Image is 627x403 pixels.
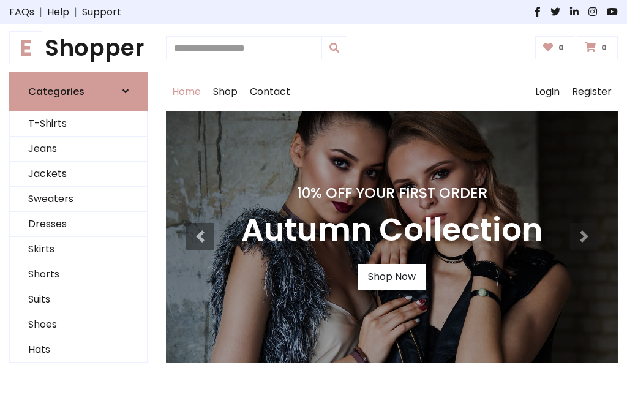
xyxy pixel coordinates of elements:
a: FAQs [9,5,34,20]
a: Jackets [10,162,147,187]
a: Categories [9,72,148,111]
a: Dresses [10,212,147,237]
h1: Shopper [9,34,148,62]
a: Shop Now [358,264,426,290]
a: Home [166,72,207,111]
span: | [34,5,47,20]
a: Sweaters [10,187,147,212]
a: Login [529,72,566,111]
a: Help [47,5,69,20]
a: Shorts [10,262,147,287]
a: 0 [577,36,618,59]
a: Support [82,5,121,20]
h6: Categories [28,86,84,97]
a: T-Shirts [10,111,147,137]
a: 0 [535,36,575,59]
a: EShopper [9,34,148,62]
a: Shop [207,72,244,111]
a: Suits [10,287,147,312]
span: 0 [598,42,610,53]
span: | [69,5,82,20]
a: Jeans [10,137,147,162]
h4: 10% Off Your First Order [241,184,543,201]
a: Register [566,72,618,111]
a: Skirts [10,237,147,262]
span: 0 [555,42,567,53]
a: Contact [244,72,296,111]
span: E [9,31,42,64]
h3: Autumn Collection [241,211,543,249]
a: Hats [10,337,147,363]
a: Shoes [10,312,147,337]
